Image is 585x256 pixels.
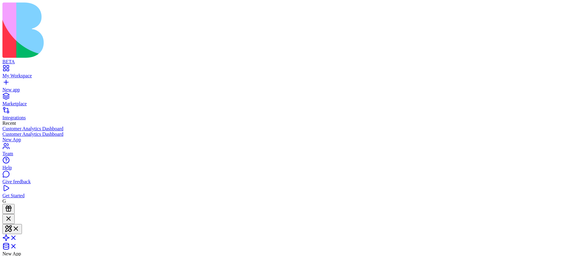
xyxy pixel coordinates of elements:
div: BETA [2,59,583,65]
div: My Workspace [2,73,583,79]
a: Get Started [2,188,583,198]
a: Give feedback [2,174,583,184]
div: Integrations [2,115,583,121]
div: Team [2,151,583,156]
a: Marketplace [2,96,583,107]
a: New app [2,82,583,93]
span: G [2,198,6,204]
img: logo [2,2,247,58]
a: BETA [2,54,583,65]
a: Customer Analytics Dashboard [2,132,583,137]
div: Marketplace [2,101,583,107]
div: Help [2,165,583,170]
a: Integrations [2,110,583,121]
span: Recent [2,121,16,126]
a: Customer Analytics Dashboard [2,126,583,132]
div: Get Started [2,193,583,198]
a: Team [2,146,583,156]
div: New app [2,87,583,93]
a: Help [2,160,583,170]
a: New App [2,137,583,142]
div: Give feedback [2,179,583,184]
a: My Workspace [2,68,583,79]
